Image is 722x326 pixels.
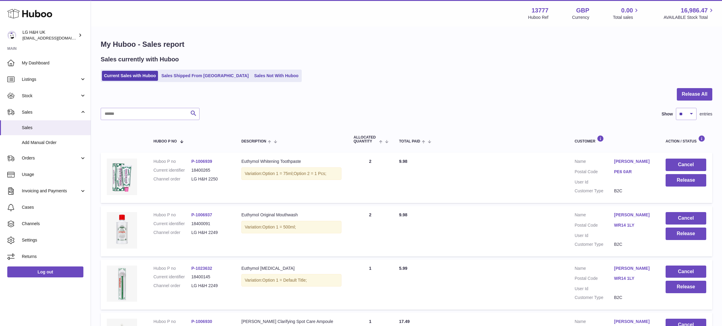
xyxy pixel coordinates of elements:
a: [PERSON_NAME] [614,319,653,324]
span: Total sales [613,15,640,20]
h1: My Huboo - Sales report [101,39,712,49]
a: [PERSON_NAME] [614,212,653,218]
span: 17.49 [399,319,410,324]
dd: LG H&H 2249 [191,230,229,235]
span: Listings [22,77,80,82]
span: 16,986.47 [681,6,708,15]
span: Option 1 = 75ml; [262,171,294,176]
span: ALLOCATED Quantity [354,136,378,143]
dt: Customer Type [575,188,614,194]
dt: Current identifier [153,274,191,280]
dt: Channel order [153,176,191,182]
a: 16,986.47 AVAILABLE Stock Total [663,6,715,20]
span: 0.00 [621,6,633,15]
a: P-1006939 [191,159,212,164]
div: Euthymol Whitening Toothpaste [241,159,341,164]
div: Huboo Ref [528,15,549,20]
button: Cancel [666,159,706,171]
div: Variation: [241,274,341,287]
dt: Channel order [153,230,191,235]
a: [PERSON_NAME] [614,266,653,271]
span: 5.99 [399,266,407,271]
span: Invoicing and Payments [22,188,80,194]
span: 9.98 [399,159,407,164]
span: Sales [22,125,86,131]
dd: LG H&H 2250 [191,176,229,182]
a: P-1006937 [191,212,212,217]
h2: Sales currently with Huboo [101,55,179,63]
span: Orders [22,155,80,161]
div: Euthymol [MEDICAL_DATA] [241,266,341,271]
span: Option 1 = 500ml; [262,225,296,229]
label: Show [662,111,673,117]
span: Option 2 = 1 Pcs; [294,171,326,176]
strong: GBP [576,6,589,15]
span: Returns [22,254,86,259]
span: Stock [22,93,80,99]
span: Add Manual Order [22,140,86,146]
span: Usage [22,172,86,177]
dt: Huboo P no [153,266,191,271]
dd: B2C [614,295,653,300]
div: [PERSON_NAME] Clarifying Spot Care Ampoule [241,319,341,324]
dt: Channel order [153,283,191,289]
a: WR14 1LY [614,222,653,228]
span: Description [241,139,266,143]
span: Option 1 = Default Title; [262,278,307,283]
a: P-1023632 [191,266,212,271]
span: Huboo P no [153,139,177,143]
dt: Customer Type [575,295,614,300]
dt: Huboo P no [153,159,191,164]
span: Channels [22,221,86,227]
dd: LG H&H 2249 [191,283,229,289]
dt: User Id [575,179,614,185]
a: PE6 0AR [614,169,653,175]
dt: Postal Code [575,276,614,283]
button: Release [666,228,706,240]
dd: B2C [614,188,653,194]
td: 2 [348,153,393,203]
td: 1 [348,259,393,310]
dt: Huboo P no [153,319,191,324]
button: Cancel [666,266,706,278]
dt: Current identifier [153,167,191,173]
img: veechen@lghnh.co.uk [7,31,16,40]
a: [PERSON_NAME] [614,159,653,164]
dt: Huboo P no [153,212,191,218]
span: Sales [22,109,80,115]
button: Release [666,281,706,293]
dt: Name [575,212,614,219]
button: Release All [677,88,712,101]
span: AVAILABLE Stock Total [663,15,715,20]
span: Settings [22,237,86,243]
img: Euthymol_Tongue_Cleaner-Image-4.webp [107,266,137,302]
dd: 18400145 [191,274,229,280]
div: Variation: [241,167,341,180]
span: Total paid [399,139,420,143]
div: Action / Status [666,135,706,143]
span: 9.98 [399,212,407,217]
div: LG H&H UK [22,29,77,41]
span: My Dashboard [22,60,86,66]
dt: Postal Code [575,222,614,230]
img: Euthymol-Original-Mouthwash-500ml.webp [107,212,137,249]
div: Euthymol Original Mouthwash [241,212,341,218]
a: 0.00 Total sales [613,6,640,20]
a: WR14 1LY [614,276,653,281]
a: P-1006930 [191,319,212,324]
img: whitening-toothpaste.webp [107,159,137,195]
dt: Current identifier [153,221,191,227]
button: Release [666,174,706,187]
a: Sales Shipped From [GEOGRAPHIC_DATA] [159,71,251,81]
span: entries [700,111,712,117]
td: 2 [348,206,393,256]
a: Log out [7,266,83,277]
dt: User Id [575,233,614,238]
dd: B2C [614,242,653,247]
strong: 13777 [532,6,549,15]
a: Current Sales with Huboo [102,71,158,81]
div: Customer [575,135,653,143]
dd: 18400265 [191,167,229,173]
a: Sales Not With Huboo [252,71,301,81]
span: [EMAIL_ADDRESS][DOMAIN_NAME] [22,36,89,40]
